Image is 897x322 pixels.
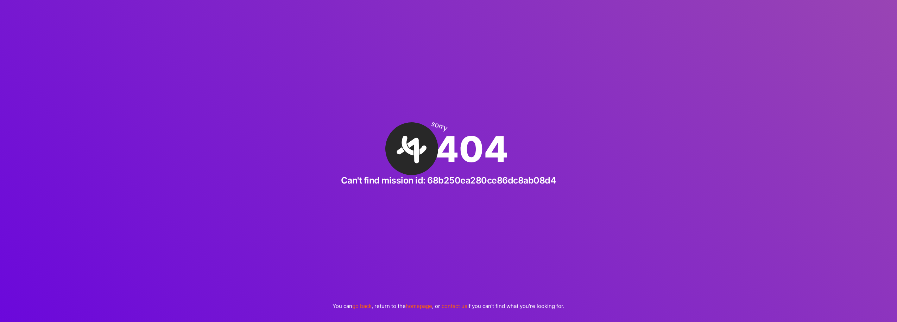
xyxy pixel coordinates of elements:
h2: Can't find mission id: 68b250ea280ce86dc8ab08d4 [341,175,556,186]
img: A·Team [376,113,447,184]
div: 404 [389,122,508,175]
a: contact us [442,303,467,309]
a: go back [352,303,372,309]
p: You can , return to the , or if you can't find what you're looking for. [333,302,564,310]
div: sorry [430,120,448,133]
a: homepage [406,303,432,309]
